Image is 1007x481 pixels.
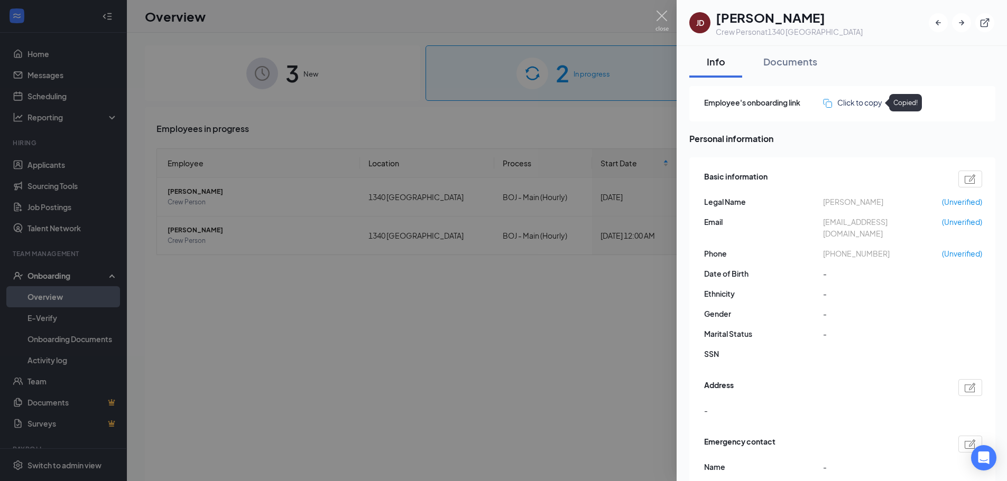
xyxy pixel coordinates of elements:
[929,13,948,32] button: ArrowLeftNew
[704,404,708,416] span: -
[704,97,823,108] span: Employee's onboarding link
[716,26,863,37] div: Crew Person at 1340 [GEOGRAPHIC_DATA]
[823,196,942,208] span: [PERSON_NAME]
[704,348,823,360] span: SSN
[704,461,823,473] span: Name
[933,17,944,28] svg: ArrowLeftNew
[704,436,775,452] span: Emergency contact
[823,99,832,108] img: click-to-copy.71757273a98fde459dfc.svg
[704,171,768,187] span: Basic information
[704,328,823,339] span: Marital Status
[823,248,942,259] span: [PHONE_NUMBER]
[704,288,823,299] span: Ethnicity
[704,308,823,319] span: Gender
[823,216,942,239] span: [EMAIL_ADDRESS][DOMAIN_NAME]
[823,288,942,299] span: -
[942,248,982,259] span: (Unverified)
[823,97,882,108] button: Click to copy
[704,379,734,396] span: Address
[700,55,732,68] div: Info
[704,248,823,259] span: Phone
[889,94,922,111] div: Copied!
[763,55,817,68] div: Documents
[704,196,823,208] span: Legal Name
[823,308,942,319] span: -
[956,17,967,28] svg: ArrowRight
[823,328,942,339] span: -
[716,8,863,26] h1: [PERSON_NAME]
[704,268,823,279] span: Date of Birth
[975,13,994,32] button: ExternalLink
[689,132,995,145] span: Personal information
[704,216,823,228] span: Email
[823,461,942,473] span: -
[942,196,982,208] span: (Unverified)
[696,17,704,28] div: JD
[980,17,990,28] svg: ExternalLink
[952,13,971,32] button: ArrowRight
[823,268,942,279] span: -
[971,445,996,470] div: Open Intercom Messenger
[942,216,982,228] span: (Unverified)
